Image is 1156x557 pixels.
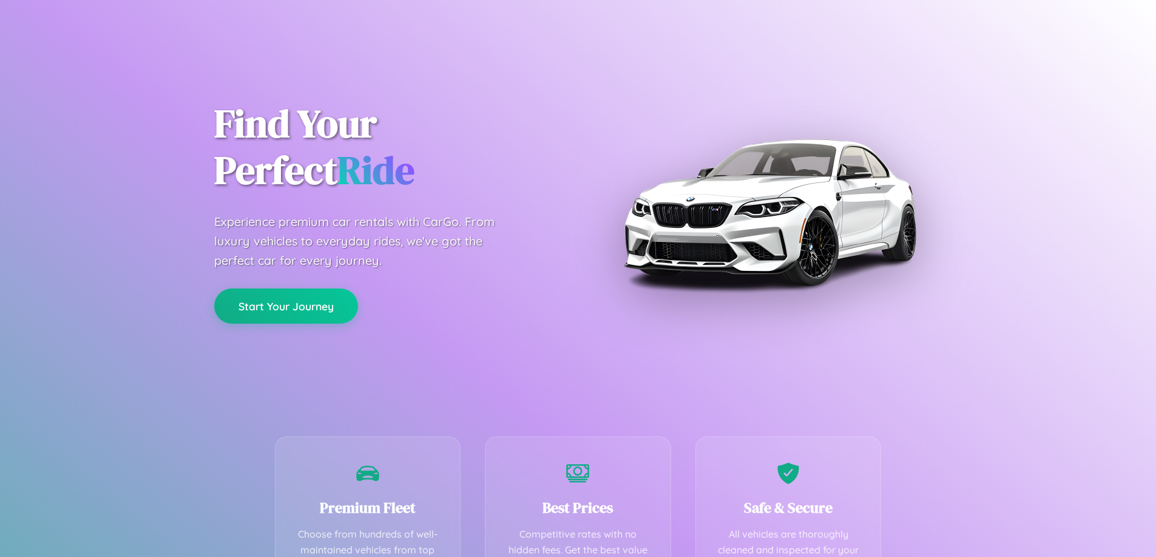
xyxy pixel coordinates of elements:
[214,289,358,324] button: Start Your Journey
[618,61,921,364] img: Premium BMW car rental vehicle
[337,144,414,196] span: Ride
[214,212,518,270] p: Experience premium car rentals with CarGo. From luxury vehicles to everyday rides, we've got the ...
[714,498,863,518] h3: Safe & Secure
[214,101,560,194] h1: Find Your Perfect
[294,498,442,518] h3: Premium Fleet
[504,498,652,518] h3: Best Prices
